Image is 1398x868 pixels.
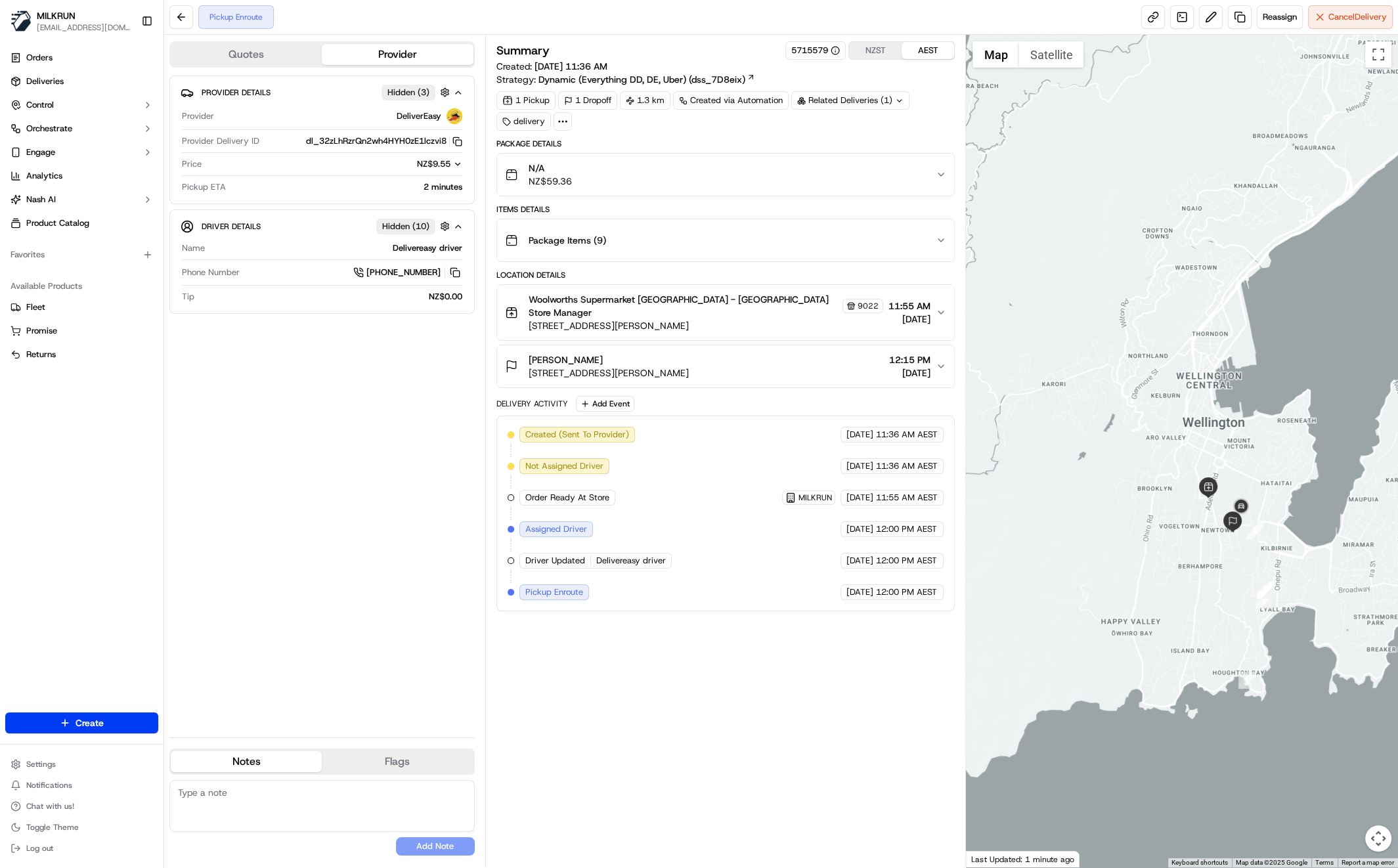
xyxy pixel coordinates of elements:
span: Pickup ETA [182,181,226,193]
button: Nash AI [5,189,158,210]
span: NZ$59.36 [529,175,572,188]
span: Provider Delivery ID [182,135,259,147]
span: [STREET_ADDRESS][PERSON_NAME] [529,366,689,380]
span: Knowledge Base [26,190,100,204]
div: 5715579 [791,45,840,56]
span: Phone Number [182,267,240,278]
button: Hidden (3) [382,84,453,100]
div: Delivery Activity [496,399,568,409]
span: Promise [26,325,57,337]
span: Fleet [26,301,45,313]
input: Got a question? Start typing here... [34,85,236,98]
span: 12:00 PM AEST [876,523,937,535]
div: Available Products [5,276,158,297]
span: 11:55 AM AEST [876,492,938,504]
a: Promise [11,325,153,337]
div: Delivereasy driver [210,242,462,254]
button: NZ$9.55 [347,158,462,170]
button: Map camera controls [1365,825,1391,852]
span: Name [182,242,205,254]
button: Provider [322,44,473,65]
button: Add Event [576,396,634,412]
button: Quotes [171,44,322,65]
a: Product Catalog [5,213,158,234]
span: Woolworths Supermarket [GEOGRAPHIC_DATA] - [GEOGRAPHIC_DATA] Store Manager [529,293,841,319]
span: Package Items ( 9 ) [529,234,606,247]
button: MILKRUNMILKRUN[EMAIL_ADDRESS][DOMAIN_NAME] [5,5,136,37]
span: [DATE] [846,429,873,441]
button: Promise [5,320,158,341]
a: [PHONE_NUMBER] [353,265,462,280]
span: Driver Updated [525,555,585,567]
span: [DATE] [846,492,873,504]
button: [PERSON_NAME][STREET_ADDRESS][PERSON_NAME]12:15 PM[DATE] [497,345,955,387]
button: Reassign [1257,5,1303,29]
span: Reassign [1263,11,1297,23]
span: [DATE] [846,523,873,535]
button: Toggle Theme [5,818,158,836]
span: NZ$9.55 [417,158,450,169]
span: Delivereasy driver [596,555,666,567]
button: Control [5,95,158,116]
a: 📗Knowledge Base [8,185,106,209]
span: Notifications [26,780,72,791]
button: Start new chat [223,129,239,145]
div: 📗 [13,192,24,202]
button: Driver DetailsHidden (10) [181,215,464,237]
div: 💻 [111,192,121,202]
span: [DATE] [888,313,930,326]
button: Orchestrate [5,118,158,139]
button: Keyboard shortcuts [1171,858,1228,867]
span: Created (Sent To Provider) [525,429,629,441]
button: Log out [5,839,158,857]
span: Price [182,158,202,170]
img: 1736555255976-a54dd68f-1ca7-489b-9aae-adbdc363a1c4 [13,125,37,149]
img: Google [969,850,1013,867]
div: 1 [1238,672,1256,689]
span: Engage [26,146,55,158]
div: Favorites [5,244,158,265]
a: Created via Automation [673,91,789,110]
span: API Documentation [124,190,211,204]
span: N/A [529,162,572,175]
button: Fleet [5,297,158,318]
a: Report a map error [1342,859,1394,866]
span: 9022 [858,301,879,311]
span: [PERSON_NAME] [529,353,603,366]
button: N/ANZ$59.36 [497,154,955,196]
span: Hidden ( 10 ) [382,221,429,232]
span: Returns [26,349,56,360]
button: Create [5,712,158,733]
button: Settings [5,755,158,773]
span: Orchestrate [26,123,72,135]
span: Created: [496,60,607,73]
a: Open this area in Google Maps (opens a new window) [969,850,1013,867]
button: Show satellite imagery [1018,41,1083,68]
a: Terms (opens in new tab) [1315,859,1334,866]
span: 11:55 AM [888,299,930,313]
span: Pickup Enroute [525,586,583,598]
span: [STREET_ADDRESS][PERSON_NAME] [529,319,884,332]
button: Provider DetailsHidden (3) [181,81,464,103]
div: 6 [1257,581,1274,598]
button: Notes [171,751,322,772]
span: Provider [182,110,214,122]
button: Woolworths Supermarket [GEOGRAPHIC_DATA] - [GEOGRAPHIC_DATA] Store Manager9022[STREET_ADDRESS][PE... [497,285,955,340]
span: DeliverEasy [397,110,441,122]
span: [DATE] 11:36 AM [535,60,607,72]
button: NZST [849,42,902,59]
button: Notifications [5,776,158,794]
span: Tip [182,291,194,303]
span: Order Ready At Store [525,492,609,504]
span: [PHONE_NUMBER] [366,267,441,278]
div: 1 Dropoff [558,91,617,110]
div: NZ$0.00 [200,291,462,303]
span: Create [76,716,104,729]
span: Orders [26,52,53,64]
span: [DATE] [846,555,873,567]
div: Package Details [496,139,955,149]
p: Welcome 👋 [13,53,239,74]
span: 11:36 AM AEST [876,460,938,472]
button: MILKRUN [37,9,76,22]
span: Product Catalog [26,217,89,229]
